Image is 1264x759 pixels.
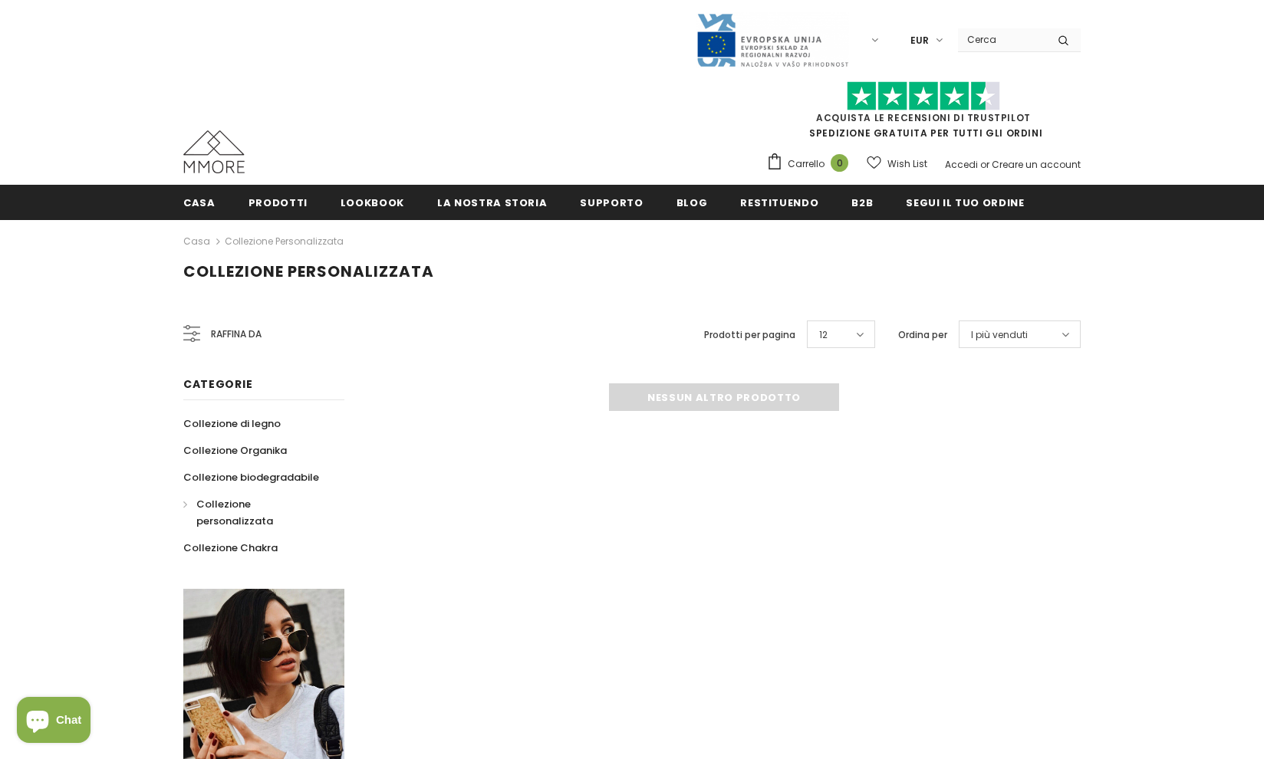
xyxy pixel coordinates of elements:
span: Raffina da [211,326,262,343]
span: Collezione personalizzata [196,497,273,528]
img: Javni Razpis [696,12,849,68]
a: Collezione Chakra [183,534,278,561]
a: Restituendo [740,185,818,219]
a: Collezione Organika [183,437,287,464]
a: Collezione personalizzata [225,235,344,248]
label: Prodotti per pagina [704,327,795,343]
a: La nostra storia [437,185,547,219]
span: Collezione personalizzata [183,261,434,282]
span: Collezione di legno [183,416,281,431]
a: Accedi [945,158,978,171]
span: Carrello [788,156,825,172]
label: Ordina per [898,327,947,343]
span: Wish List [887,156,927,172]
span: or [980,158,989,171]
span: Lookbook [341,195,404,210]
a: Carrello 0 [766,153,856,176]
span: 0 [831,154,848,172]
span: 12 [819,327,828,343]
span: EUR [910,33,929,48]
inbox-online-store-chat: Shopify online store chat [12,697,95,747]
input: Search Site [958,28,1046,51]
a: Prodotti [249,185,308,219]
a: Collezione biodegradabile [183,464,319,491]
a: Creare un account [992,158,1081,171]
a: Acquista le recensioni di TrustPilot [816,111,1031,124]
a: Casa [183,185,216,219]
span: Segui il tuo ordine [906,195,1024,210]
span: La nostra storia [437,195,547,210]
a: supporto [580,185,643,219]
span: Blog [676,195,708,210]
a: Blog [676,185,708,219]
a: Wish List [867,150,927,177]
img: Casi MMORE [183,130,245,173]
span: supporto [580,195,643,210]
a: Javni Razpis [696,33,849,46]
a: Collezione di legno [183,410,281,437]
a: Lookbook [341,185,404,219]
span: SPEDIZIONE GRATUITA PER TUTTI GLI ORDINI [766,88,1081,140]
a: Collezione personalizzata [183,491,328,534]
a: B2B [851,185,873,219]
a: Segui il tuo ordine [906,185,1024,219]
span: Collezione biodegradabile [183,470,319,485]
span: Restituendo [740,195,818,210]
a: Casa [183,232,210,251]
span: Collezione Organika [183,443,287,458]
span: Casa [183,195,216,210]
span: Categorie [183,376,252,392]
span: Prodotti [249,195,308,210]
span: B2B [851,195,873,210]
span: I più venduti [971,327,1028,343]
span: Collezione Chakra [183,540,278,555]
img: Fidati di Pilot Stars [847,81,1000,111]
